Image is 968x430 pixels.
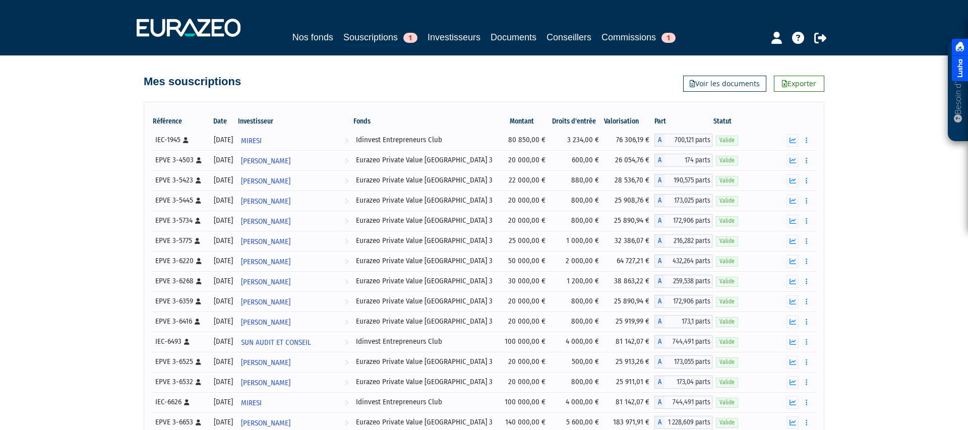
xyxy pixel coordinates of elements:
td: 800,00 € [551,211,604,231]
i: Voir l'investisseur [345,132,348,150]
span: Valide [716,236,738,246]
div: [DATE] [214,175,233,186]
td: 100 000,00 € [500,332,551,352]
td: 4 000,00 € [551,392,604,412]
td: 20 000,00 € [500,291,551,312]
div: Eurazeo Private Value [GEOGRAPHIC_DATA] 3 [356,417,496,427]
div: Idinvest Entrepreneurs Club [356,135,496,145]
div: A - Eurazeo Private Value Europe 3 [654,275,712,288]
div: [DATE] [214,397,233,407]
span: SUN AUDIT ET CONSEIL [241,333,311,352]
div: Eurazeo Private Value [GEOGRAPHIC_DATA] 3 [356,215,496,226]
div: A - Eurazeo Private Value Europe 3 [654,315,712,328]
span: Valide [716,297,738,306]
div: EPVE 3-5423 [155,175,207,186]
th: Investisseur [237,113,352,130]
span: Valide [716,257,738,266]
div: Idinvest Entrepreneurs Club [356,397,496,407]
span: 1 [661,33,676,43]
td: 20 000,00 € [500,191,551,211]
div: A - Eurazeo Private Value Europe 3 [654,154,712,167]
td: 1 200,00 € [551,271,604,291]
i: [Français] Personne physique [196,298,201,304]
div: Eurazeo Private Value [GEOGRAPHIC_DATA] 3 [356,356,496,367]
i: [Français] Personne physique [196,359,201,365]
td: 100 000,00 € [500,392,551,412]
div: [DATE] [214,135,233,145]
i: Voir l'investisseur [345,172,348,191]
div: EPVE 3-6268 [155,276,207,286]
i: [Français] Personne physique [195,319,200,325]
div: [DATE] [214,296,233,306]
span: A [654,134,664,147]
i: Voir l'investisseur [345,374,348,392]
span: A [654,234,664,248]
div: IEC-6493 [155,336,207,347]
span: Valide [716,378,738,387]
td: 20 000,00 € [500,150,551,170]
div: EPVE 3-6525 [155,356,207,367]
td: 25 911,01 € [604,372,654,392]
span: 173,04 parts [664,376,712,389]
span: A [654,214,664,227]
td: 20 000,00 € [500,211,551,231]
td: 28 536,70 € [604,170,654,191]
i: [Français] Personne physique [196,258,202,264]
td: 50 000,00 € [500,251,551,271]
td: 80 850,00 € [500,130,551,150]
div: EPVE 3-6532 [155,377,207,387]
td: 800,00 € [551,372,604,392]
td: 25 890,94 € [604,211,654,231]
i: [Français] Personne physique [184,339,190,345]
span: Valide [716,418,738,427]
div: A - Eurazeo Private Value Europe 3 [654,214,712,227]
span: A [654,315,664,328]
td: 25 913,26 € [604,352,654,372]
i: [Français] Personne physique [196,177,201,183]
a: [PERSON_NAME] [237,231,352,251]
i: [Français] Personne physique [196,419,201,425]
span: Valide [716,317,738,327]
th: Fonds [352,113,500,130]
i: Voir l'investisseur [345,353,348,372]
span: 216,282 parts [664,234,712,248]
td: 38 863,22 € [604,271,654,291]
i: [Français] Personne physique [195,238,200,244]
th: Valorisation [604,113,654,130]
span: Valide [716,176,738,186]
span: Valide [716,398,738,407]
span: 700,121 parts [664,134,712,147]
div: A - Eurazeo Private Value Europe 3 [654,255,712,268]
div: Eurazeo Private Value [GEOGRAPHIC_DATA] 3 [356,377,496,387]
span: 172,906 parts [664,295,712,308]
td: 600,00 € [551,150,604,170]
a: [PERSON_NAME] [237,291,352,312]
div: Eurazeo Private Value [GEOGRAPHIC_DATA] 3 [356,175,496,186]
i: [Français] Personne physique [196,379,201,385]
span: Valide [716,337,738,347]
div: Eurazeo Private Value [GEOGRAPHIC_DATA] 3 [356,195,496,206]
span: [PERSON_NAME] [241,172,290,191]
div: Eurazeo Private Value [GEOGRAPHIC_DATA] 3 [356,276,496,286]
div: [DATE] [214,215,233,226]
div: [DATE] [214,356,233,367]
div: [DATE] [214,377,233,387]
a: [PERSON_NAME] [237,271,352,291]
td: 1 000,00 € [551,231,604,251]
span: A [654,355,664,368]
span: MIRESI [241,132,262,150]
td: 25 890,94 € [604,291,654,312]
span: [PERSON_NAME] [241,353,290,372]
a: Conseillers [547,30,591,44]
a: [PERSON_NAME] [237,150,352,170]
div: [DATE] [214,256,233,266]
td: 20 000,00 € [500,352,551,372]
i: Voir l'investisseur [345,394,348,412]
th: Statut [712,113,781,130]
i: Voir l'investisseur [345,192,348,211]
a: Investisseurs [428,30,480,44]
span: [PERSON_NAME] [241,152,290,170]
span: [PERSON_NAME] [241,273,290,291]
span: Valide [716,136,738,145]
div: A - Eurazeo Private Value Europe 3 [654,295,712,308]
